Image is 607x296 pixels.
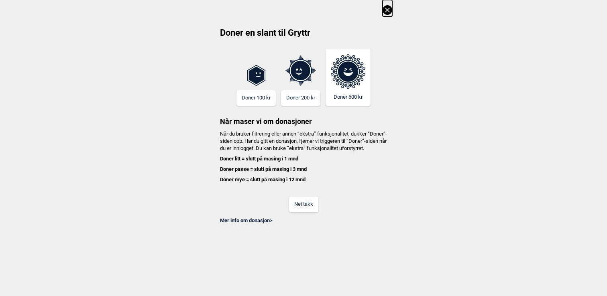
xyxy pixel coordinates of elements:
h2: Doner en slant til Gryttr [215,27,392,45]
button: Doner 100 kr [236,90,276,106]
button: Doner 600 kr [326,49,371,106]
b: Doner passe = slutt på masing i 3 mnd [220,166,307,172]
a: Mer info om donasjon> [220,217,273,223]
h4: Når du bruker filtrering eller annen “ekstra” funksjonalitet, dukker “Doner”-siden opp. Har du gi... [215,130,392,184]
button: Doner 200 kr [281,90,320,106]
b: Doner mye = slutt på masing i 12 mnd [220,176,306,182]
button: Nei takk [289,197,318,212]
h3: Når maser vi om donasjoner [215,106,392,126]
b: Doner litt = slutt på masing i 1 mnd [220,156,298,162]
